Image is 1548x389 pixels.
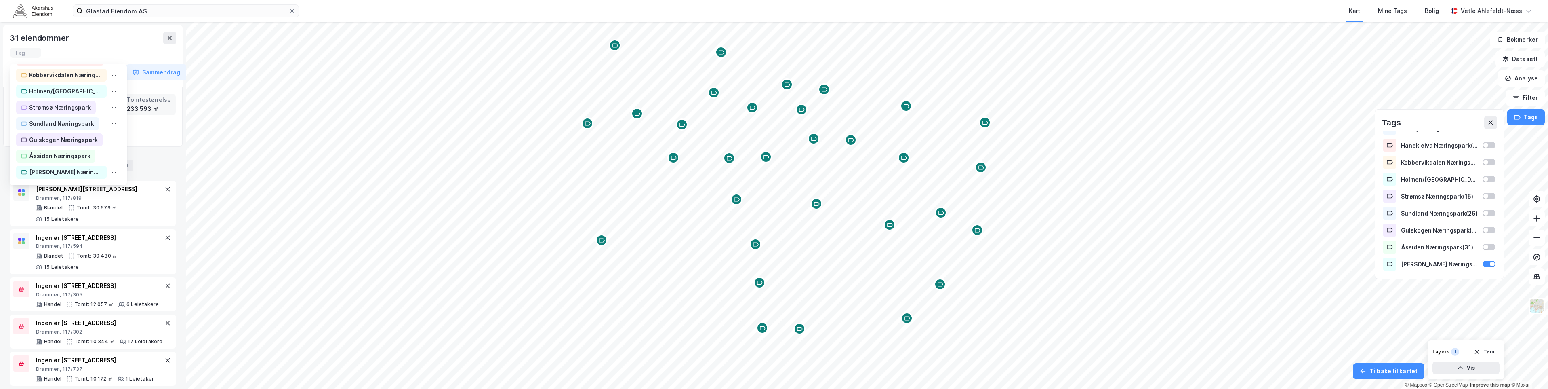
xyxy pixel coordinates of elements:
[29,151,90,161] div: Åssiden Næringspark
[1401,193,1478,200] div: Strømsø Næringspark ( 15 )
[1405,382,1427,388] a: Mapbox
[898,152,910,164] div: Map marker
[13,265,19,271] button: Last opp vedlegg
[1490,32,1545,48] button: Bokmerker
[6,55,133,108] div: Hei og velkommen til Newsec Maps, VetleOm det er du lurer på så er det bare å ta kontakt her. [DE...
[29,103,91,112] div: Strømsø Næringspark
[1382,116,1401,129] div: Tags
[36,243,163,249] div: Drammen, 117/594
[1401,227,1478,234] div: Gulskogen Næringspark ( 37 )
[760,151,772,163] div: Map marker
[39,10,101,18] p: Aktiv for over 1 u siden
[1507,109,1545,125] button: Tags
[44,216,79,222] div: 15 Leietakere
[36,184,163,194] div: [PERSON_NAME][STREET_ADDRESS]
[781,78,793,91] div: Map marker
[756,322,768,334] div: Map marker
[676,118,688,131] div: Map marker
[127,104,171,113] div: 233 593 ㎡
[51,265,58,271] button: Start recording
[29,119,94,129] div: Sundland Næringspark
[13,110,56,115] div: Simen • 1 t siden
[29,87,102,96] div: Holmen/[GEOGRAPHIC_DATA]/Åskollen Næringspark
[127,95,171,104] div: Tomtestørrelse
[1401,210,1478,217] div: Sundland Næringspark ( 26 )
[44,301,61,308] div: Handel
[74,338,115,345] div: Tomt: 10 344 ㎡
[39,4,59,10] h1: Simen
[1401,244,1478,251] div: Åssiden Næringspark ( 31 )
[44,376,61,382] div: Handel
[36,318,163,328] div: Ingeniør [STREET_ADDRESS]
[581,117,593,129] div: Map marker
[845,134,857,146] div: Map marker
[793,323,806,335] div: Map marker
[730,193,742,205] div: Map marker
[971,224,983,236] div: Map marker
[1495,51,1545,67] button: Datasett
[795,104,808,116] div: Map marker
[810,198,822,210] div: Map marker
[142,3,156,18] div: Lukk
[749,238,761,250] div: Map marker
[1429,382,1468,388] a: OpenStreetMap
[7,248,155,262] textarea: Melding...
[1401,176,1478,183] div: Holmen/[GEOGRAPHIC_DATA]/Åskollen Næringspark ( 42 )
[753,277,766,289] div: Map marker
[6,55,155,126] div: Simen sier…
[126,301,159,308] div: 6 Leietakere
[36,195,163,201] div: Drammen, 117/819
[1470,382,1510,388] a: Improve this map
[818,83,830,95] div: Map marker
[1425,6,1439,16] div: Bolig
[1401,261,1478,268] div: [PERSON_NAME] Næringspark ( 58 )
[901,312,913,324] div: Map marker
[10,32,70,44] div: 31 eiendommer
[1508,350,1548,389] iframe: Chat Widget
[38,265,45,271] button: Gif-velger
[1378,6,1407,16] div: Mine Tags
[1353,363,1424,379] button: Tilbake til kartet
[126,64,187,80] button: Sammendrag
[595,234,608,246] div: Map marker
[1468,345,1500,358] button: Tøm
[36,329,163,335] div: Drammen, 117/302
[13,80,126,104] div: Om det er du lurer på så er det bare å ta kontakt her. [DEMOGRAPHIC_DATA] fornøyelse!
[76,253,117,259] div: Tomt: 30 430 ㎡
[1432,349,1449,355] div: Layers
[83,5,289,17] input: Søk på adresse, matrikkel, gårdeiere, leietakere eller personer
[36,366,154,372] div: Drammen, 117/737
[1461,6,1522,16] div: Vetle Ahlefeldt-Næss
[631,108,643,120] div: Map marker
[29,167,102,177] div: [PERSON_NAME] Næringspark
[1401,142,1478,149] div: Hanekleiva Næringspark ( 19 )
[139,262,151,275] button: Send en melding…
[609,39,621,51] div: Map marker
[1432,362,1500,374] button: Vis
[715,46,727,58] div: Map marker
[126,3,142,19] button: Hjem
[808,133,820,145] div: Map marker
[15,49,36,56] input: Tag
[1498,70,1545,87] button: Analyse
[44,264,79,271] div: 15 Leietakere
[126,376,154,382] div: 1 Leietaker
[36,233,163,243] div: Ingeniør [STREET_ADDRESS]
[128,338,163,345] div: 17 Leietakere
[44,253,63,259] div: Blandet
[979,116,991,129] div: Map marker
[667,152,679,164] div: Map marker
[25,265,32,271] button: Emoji-velger
[36,281,159,291] div: Ingeniør [STREET_ADDRESS]
[76,205,117,211] div: Tomt: 30 579 ㎡
[74,376,113,382] div: Tomt: 10 172 ㎡
[29,70,102,80] div: Kobbervikdalen Næringspark
[708,87,720,99] div: Map marker
[1451,348,1459,356] div: 1
[1529,298,1544,313] img: Z
[723,152,735,164] div: Map marker
[36,355,154,365] div: Ingeniør [STREET_ADDRESS]
[900,100,912,112] div: Map marker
